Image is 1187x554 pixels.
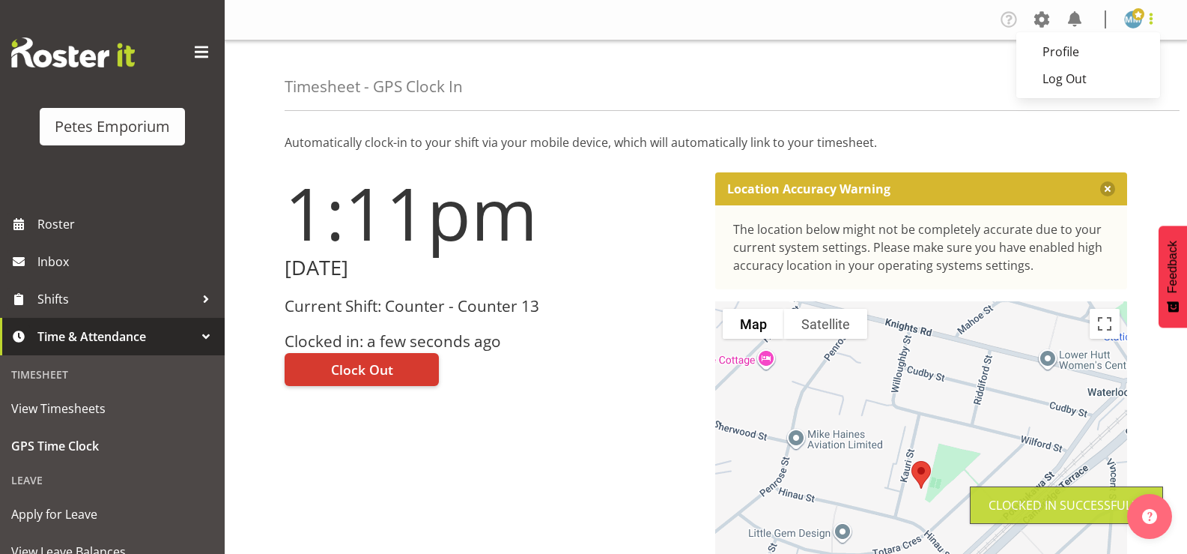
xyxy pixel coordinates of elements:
a: GPS Time Clock [4,427,221,465]
div: The location below might not be completely accurate due to your current system settings. Please m... [733,220,1110,274]
h2: [DATE] [285,256,697,280]
button: Show street map [723,309,784,339]
span: Feedback [1166,241,1180,293]
img: help-xxl-2.png [1142,509,1157,524]
a: Log Out [1016,65,1160,92]
h3: Current Shift: Counter - Counter 13 [285,298,697,315]
h3: Clocked in: a few seconds ago [285,333,697,350]
div: Petes Emporium [55,115,170,138]
span: Apply for Leave [11,503,213,526]
a: View Timesheets [4,390,221,427]
button: Clock Out [285,353,439,386]
span: GPS Time Clock [11,435,213,457]
p: Location Accuracy Warning [727,181,890,196]
span: View Timesheets [11,397,213,420]
a: Profile [1016,38,1160,65]
h4: Timesheet - GPS Clock In [285,78,463,95]
button: Toggle fullscreen view [1090,309,1120,339]
img: mandy-mosley3858.jpg [1124,10,1142,28]
span: Time & Attendance [37,325,195,348]
div: Leave [4,465,221,496]
span: Inbox [37,250,217,273]
span: Roster [37,213,217,235]
span: Shifts [37,288,195,310]
h1: 1:11pm [285,172,697,253]
button: Feedback - Show survey [1159,226,1187,328]
img: Rosterit website logo [11,37,135,67]
button: Show satellite imagery [784,309,867,339]
div: Clocked in Successfully [989,496,1144,514]
a: Apply for Leave [4,496,221,533]
span: Clock Out [331,360,393,379]
div: Timesheet [4,359,221,390]
button: Close message [1100,181,1115,196]
p: Automatically clock-in to your shift via your mobile device, which will automatically link to you... [285,133,1127,151]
